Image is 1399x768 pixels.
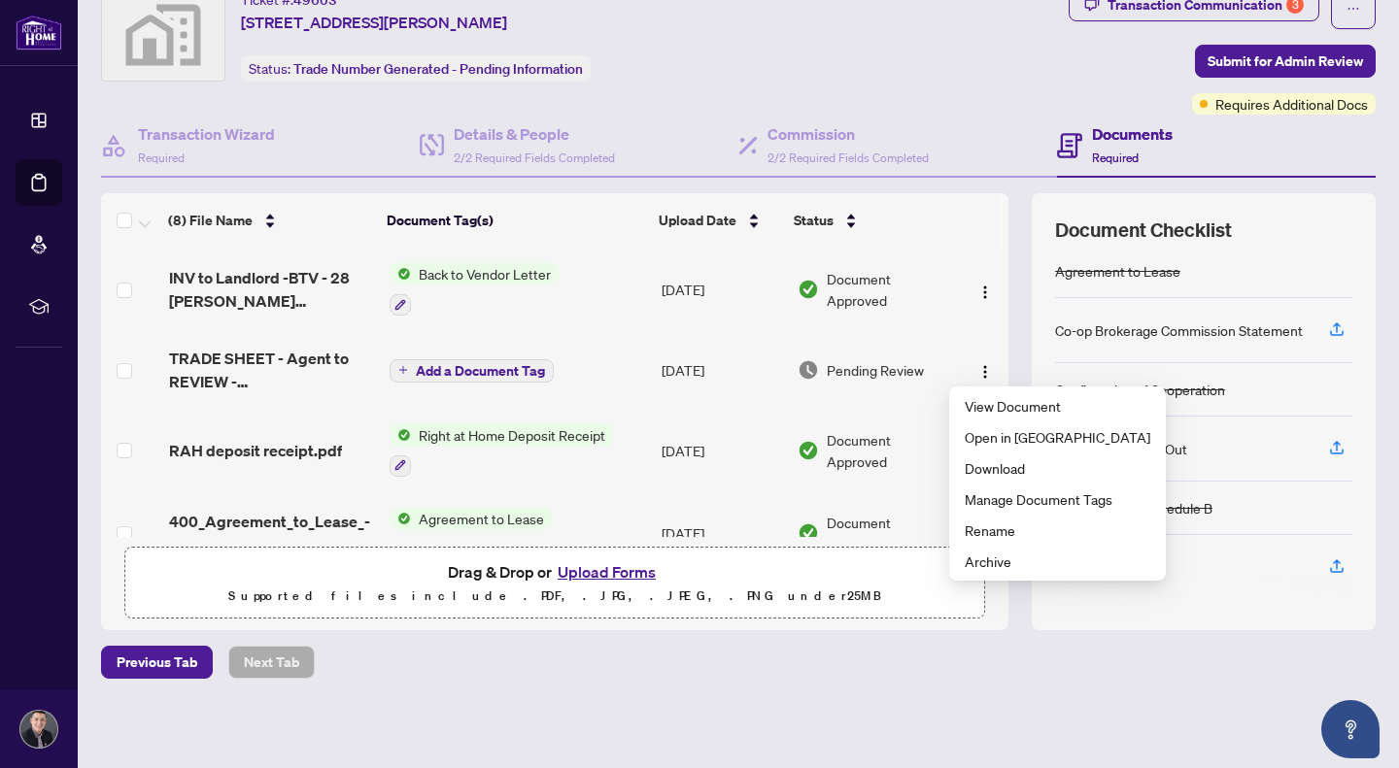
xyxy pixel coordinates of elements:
button: Logo [970,274,1001,305]
span: Trade Number Generated - Pending Information [293,60,583,78]
span: 2/2 Required Fields Completed [454,150,615,165]
img: Document Status [798,359,819,381]
span: Archive [965,551,1150,572]
button: Status IconAgreement to Lease [390,508,552,560]
span: Requires Additional Docs [1215,93,1368,115]
span: Manage Document Tags [965,488,1150,510]
button: Previous Tab [101,646,213,679]
span: Add a Document Tag [416,364,545,378]
span: Upload Date [659,210,736,231]
span: Required [1092,150,1139,165]
img: Profile Icon [20,711,57,748]
span: TRADE SHEET - Agent to REVIEW - [STREET_ADDRESS][PERSON_NAME]pdf [169,347,374,393]
div: Agreement to Lease [1055,260,1180,282]
div: Confirmation of Cooperation [1055,379,1225,400]
img: Document Status [798,522,819,544]
td: [DATE] [654,248,790,331]
span: Agreement to Lease [411,508,552,529]
span: Rename [965,519,1150,541]
td: [DATE] [654,409,790,492]
span: Status [794,210,834,231]
span: View Document [965,395,1150,417]
span: Drag & Drop orUpload FormsSupported files include .PDF, .JPG, .JPEG, .PNG under25MB [125,548,984,619]
td: [DATE] [654,492,790,576]
span: plus [398,365,408,375]
span: INV to Landlord -BTV - 28 [PERSON_NAME][GEOGRAPHIC_DATA] Lower.pdf [169,266,374,313]
th: Document Tag(s) [379,193,651,248]
img: Document Status [798,279,819,300]
button: Submit for Admin Review [1195,45,1376,78]
span: Required [138,150,185,165]
span: Document Approved [827,429,952,472]
button: Open asap [1321,700,1380,758]
span: Right at Home Deposit Receipt [411,424,613,446]
span: [STREET_ADDRESS][PERSON_NAME] [241,11,507,34]
th: Status [786,193,955,248]
button: Upload Forms [552,559,662,584]
div: Co-op Brokerage Commission Statement [1055,319,1303,341]
button: Status IconBack to Vendor Letter [390,263,559,316]
span: ellipsis [1347,2,1360,16]
span: Open in [GEOGRAPHIC_DATA] [965,426,1150,448]
span: Document Approved [827,268,952,311]
h4: Transaction Wizard [138,122,275,146]
button: Add a Document Tag [390,359,554,383]
span: Submit for Admin Review [1208,46,1363,77]
span: (8) File Name [168,210,253,231]
td: [DATE] [654,331,790,409]
button: Logo [970,354,1001,385]
h4: Details & People [454,122,615,146]
img: logo [16,15,62,50]
img: Logo [977,284,993,300]
th: Upload Date [651,193,786,248]
h4: Documents [1092,122,1173,146]
span: Download [965,457,1150,479]
button: Status IconRight at Home Deposit Receipt [390,424,613,477]
span: Back to Vendor Letter [411,263,559,284]
span: Drag & Drop or [448,559,662,584]
span: Pending Review [827,359,924,381]
h4: Commission [768,122,929,146]
span: Previous Tab [117,647,197,678]
img: Status Icon [390,263,411,284]
p: Supported files include .PDF, .JPG, .JPEG, .PNG under 25 MB [137,584,972,608]
img: Document Status [798,440,819,461]
button: Next Tab [228,646,315,679]
span: 400_Agreement_to_Lease_-_Residential_-_PropTx-[PERSON_NAME].pdf [169,510,374,556]
div: Status: [241,55,591,82]
span: 2/2 Required Fields Completed [768,150,929,165]
img: Status Icon [390,424,411,446]
span: Document Checklist [1055,217,1232,244]
th: (8) File Name [160,193,379,248]
button: Add a Document Tag [390,357,554,383]
span: RAH deposit receipt.pdf [169,439,342,462]
span: Document Approved [827,512,952,554]
img: Logo [977,364,993,380]
img: Status Icon [390,508,411,529]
